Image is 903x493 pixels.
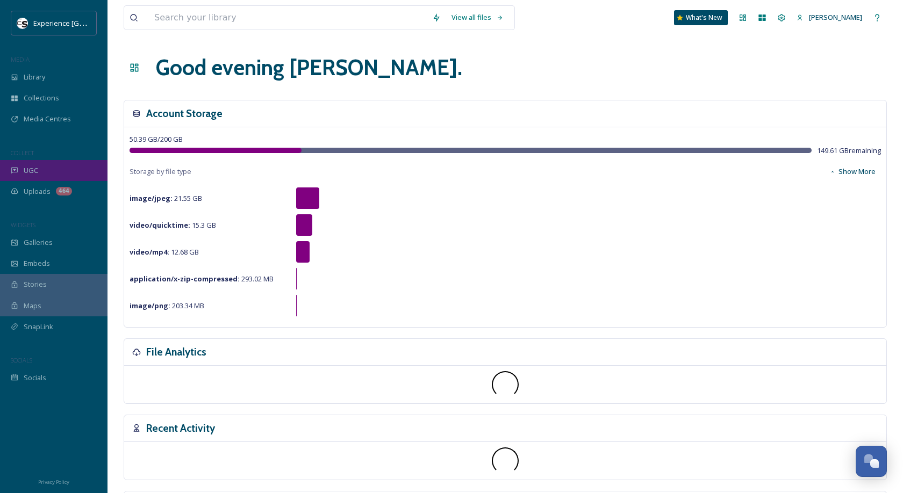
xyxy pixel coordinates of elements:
[130,247,199,257] span: 12.68 GB
[809,12,862,22] span: [PERSON_NAME]
[856,446,887,477] button: Open Chat
[156,52,462,84] h1: Good evening [PERSON_NAME] .
[17,18,28,28] img: WSCC%20ES%20Socials%20Icon%20-%20Secondary%20-%20Black.jpg
[24,279,47,289] span: Stories
[11,221,35,229] span: WIDGETS
[130,274,240,284] strong: application/x-zip-compressed :
[674,10,728,25] a: What's New
[38,479,69,485] span: Privacy Policy
[11,55,30,63] span: MEDIA
[130,193,173,203] strong: image/jpeg :
[130,220,216,230] span: 15.3 GB
[130,220,190,230] strong: video/quicktime :
[130,274,274,284] span: 293.02 MB
[33,18,140,28] span: Experience [GEOGRAPHIC_DATA]
[146,344,206,360] h3: File Analytics
[24,322,53,332] span: SnapLink
[11,356,32,364] span: SOCIALS
[149,6,427,30] input: Search your library
[146,421,215,436] h3: Recent Activity
[817,146,881,156] span: 149.61 GB remaining
[24,373,46,383] span: Socials
[11,149,34,157] span: COLLECT
[24,72,45,82] span: Library
[446,7,509,28] a: View all files
[130,193,202,203] span: 21.55 GB
[24,114,71,124] span: Media Centres
[146,106,223,121] h3: Account Storage
[824,161,881,182] button: Show More
[130,166,191,177] span: Storage by file type
[24,301,41,311] span: Maps
[130,247,169,257] strong: video/mp4 :
[24,237,53,248] span: Galleries
[38,475,69,488] a: Privacy Policy
[24,186,51,197] span: Uploads
[24,165,38,176] span: UGC
[791,7,868,28] a: [PERSON_NAME]
[130,301,204,310] span: 203.34 MB
[130,134,183,144] span: 50.39 GB / 200 GB
[24,93,59,103] span: Collections
[56,187,72,195] div: 464
[24,258,50,269] span: Embeds
[130,301,170,310] strong: image/png :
